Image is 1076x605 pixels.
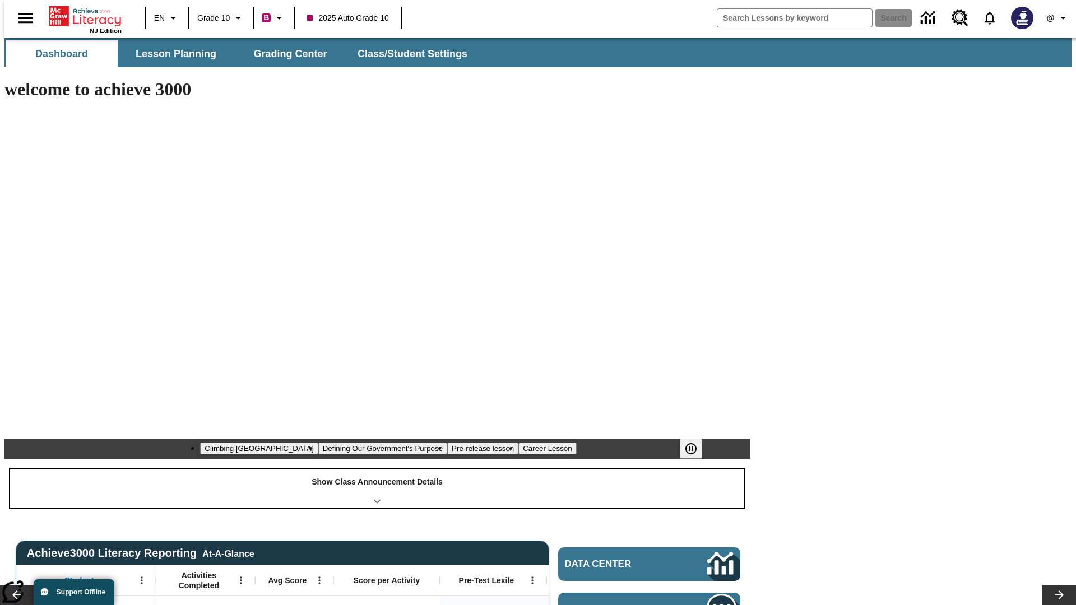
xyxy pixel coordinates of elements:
button: Pause [680,439,702,459]
button: Profile/Settings [1040,8,1076,28]
img: Avatar [1011,7,1033,29]
div: SubNavbar [4,40,477,67]
button: Open Menu [311,572,328,589]
button: Open Menu [133,572,150,589]
button: Boost Class color is violet red. Change class color [257,8,290,28]
span: Student [64,575,94,585]
span: Data Center [565,559,670,570]
div: Pause [680,439,713,459]
span: Score per Activity [354,575,420,585]
button: Open Menu [524,572,541,589]
span: NJ Edition [90,27,122,34]
button: Class/Student Settings [349,40,476,67]
span: Pre-Test Lexile [459,575,514,585]
button: Dashboard [6,40,118,67]
a: Home [49,5,122,27]
span: EN [154,12,165,24]
button: Language: EN, Select a language [149,8,185,28]
button: Slide 3 Pre-release lesson [447,443,518,454]
div: SubNavbar [4,38,1072,67]
span: Support Offline [57,588,105,596]
button: Open side menu [9,2,42,35]
button: Grading Center [234,40,346,67]
span: @ [1046,12,1054,24]
button: Support Offline [34,579,114,605]
button: Lesson Planning [120,40,232,67]
div: Home [49,4,122,34]
a: Resource Center, Will open in new tab [945,3,975,33]
button: Lesson carousel, Next [1042,585,1076,605]
p: Show Class Announcement Details [312,476,443,488]
input: search field [717,9,872,27]
button: Grade: Grade 10, Select a grade [193,8,249,28]
button: Slide 1 Climbing Mount Tai [200,443,318,454]
div: Show Class Announcement Details [10,469,744,508]
button: Slide 2 Defining Our Government's Purpose [318,443,447,454]
span: 2025 Auto Grade 10 [307,12,388,24]
a: Data Center [558,547,740,581]
span: Activities Completed [162,570,236,590]
span: Avg Score [268,575,307,585]
span: Grade 10 [197,12,230,24]
span: B [263,11,269,25]
button: Select a new avatar [1004,3,1040,32]
div: At-A-Glance [202,547,254,559]
h1: welcome to achieve 3000 [4,79,750,100]
span: Achieve3000 Literacy Reporting [27,547,254,560]
a: Notifications [975,3,1004,32]
a: Data Center [914,3,945,34]
button: Slide 4 Career Lesson [518,443,576,454]
button: Open Menu [233,572,249,589]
